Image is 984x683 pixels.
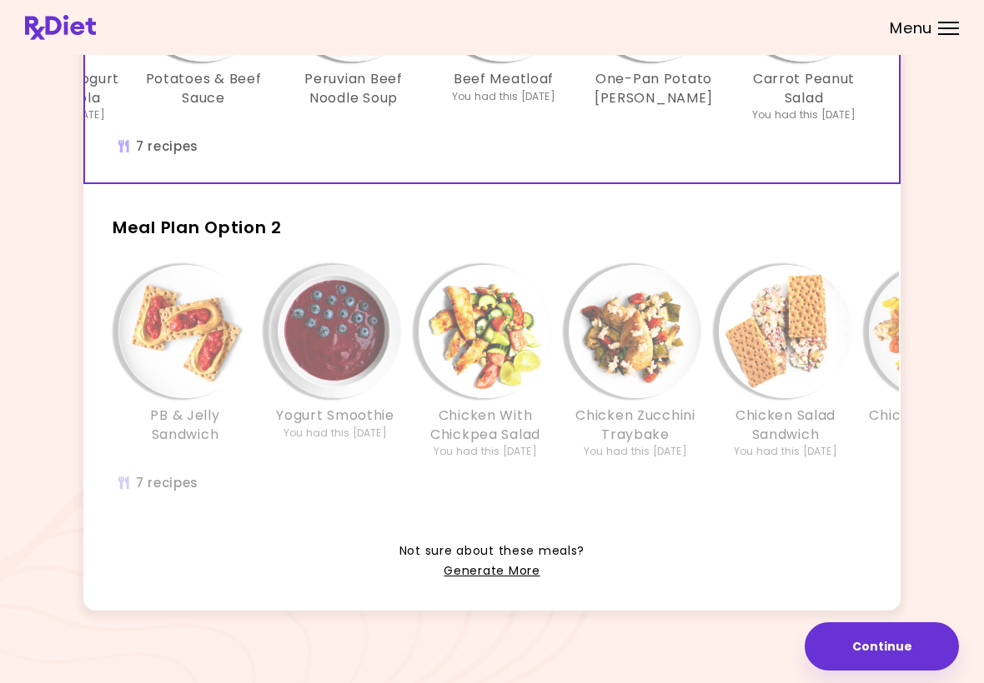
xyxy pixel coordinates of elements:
div: You had this [DATE] [734,444,837,459]
div: You had this [DATE] [434,444,537,459]
div: Info - Chicken With Chickpea Salad - Meal Plan Option 2 [410,265,560,459]
div: You had this [DATE] [584,444,687,459]
h3: Potatoes & Beef Sauce [137,70,270,107]
h3: One-Pan Potato [PERSON_NAME] [587,70,720,107]
h3: Chicken With Chickpea Salad [419,406,552,444]
h3: PB & Jelly Sandwich [118,406,252,444]
div: Info - Chicken Zucchini Traybake - Meal Plan Option 2 [560,265,710,459]
div: Info - Yogurt Smoothie - Meal Plan Option 2 [260,265,410,459]
h3: Chicken Zucchini Traybake [569,406,702,444]
h3: Chicken Salad Sandwich [719,406,852,444]
h3: Peruvian Beef Noodle Soup [287,70,420,107]
div: You had this [DATE] [452,89,555,104]
a: Generate More [444,561,540,581]
div: Info - PB & Jelly Sandwich - Meal Plan Option 2 [110,265,260,459]
h3: Yogurt Smoothie [276,406,394,425]
span: Meal Plan Option 2 [113,216,282,239]
h3: Carrot Peanut Salad [737,70,871,107]
div: Info - Chicken Salad Sandwich - Meal Plan Option 2 [710,265,861,459]
div: You had this [DATE] [284,426,387,441]
button: Continue [805,622,959,671]
img: RxDiet [25,15,96,40]
h3: Beef Meatloaf [454,70,554,88]
span: Menu [890,21,932,36]
div: You had this [DATE] [752,107,856,122]
span: Not sure about these meals? [399,541,585,561]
